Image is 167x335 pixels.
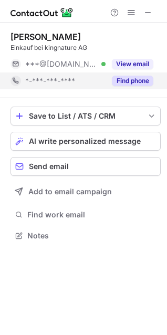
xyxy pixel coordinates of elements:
[29,137,141,145] span: AI write personalized message
[25,59,98,69] span: ***@[DOMAIN_NAME]
[11,207,161,222] button: Find work email
[11,157,161,176] button: Send email
[11,107,161,125] button: save-profile-one-click
[11,6,74,19] img: ContactOut v5.3.10
[29,112,142,120] div: Save to List / ATS / CRM
[11,182,161,201] button: Add to email campaign
[27,231,156,240] span: Notes
[11,32,81,42] div: [PERSON_NAME]
[28,187,112,196] span: Add to email campaign
[112,76,153,86] button: Reveal Button
[11,228,161,243] button: Notes
[11,43,161,53] div: Einkauf bei kingnature AG
[29,162,69,171] span: Send email
[27,210,156,219] span: Find work email
[112,59,153,69] button: Reveal Button
[11,132,161,151] button: AI write personalized message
